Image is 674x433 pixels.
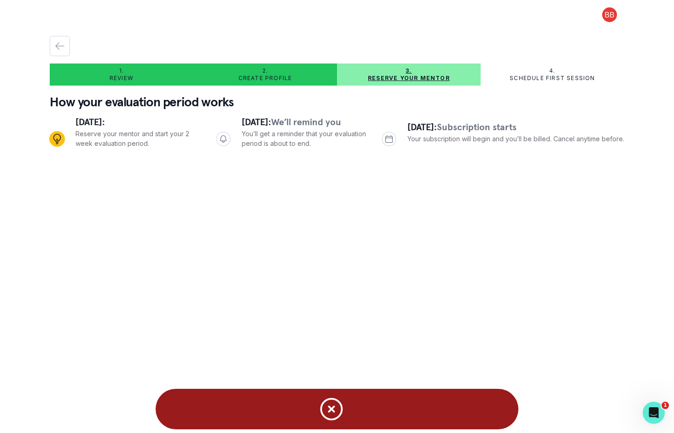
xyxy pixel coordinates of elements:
[119,67,124,75] p: 1.
[76,116,105,128] span: [DATE]:
[595,7,624,22] button: profile picture
[662,402,669,409] span: 1
[238,75,292,82] p: Create profile
[271,116,341,128] span: We’ll remind you
[242,129,367,148] p: You’ll get a reminder that your evaluation period is about to end.
[437,121,517,133] span: Subscription starts
[50,93,624,111] p: How your evaluation period works
[242,116,271,128] span: [DATE]:
[643,402,665,424] iframe: Intercom live chat
[368,75,450,82] p: Reserve your mentor
[406,67,412,75] p: 3.
[549,67,555,75] p: 4.
[262,67,268,75] p: 2.
[76,129,201,148] p: Reserve your mentor and start your 2 week evaluation period.
[50,115,624,163] div: Progress
[510,75,595,82] p: Schedule first session
[407,134,624,144] p: Your subscription will begin and you’ll be billed. Cancel anytime before.
[110,75,134,82] p: Review
[407,121,437,133] span: [DATE]:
